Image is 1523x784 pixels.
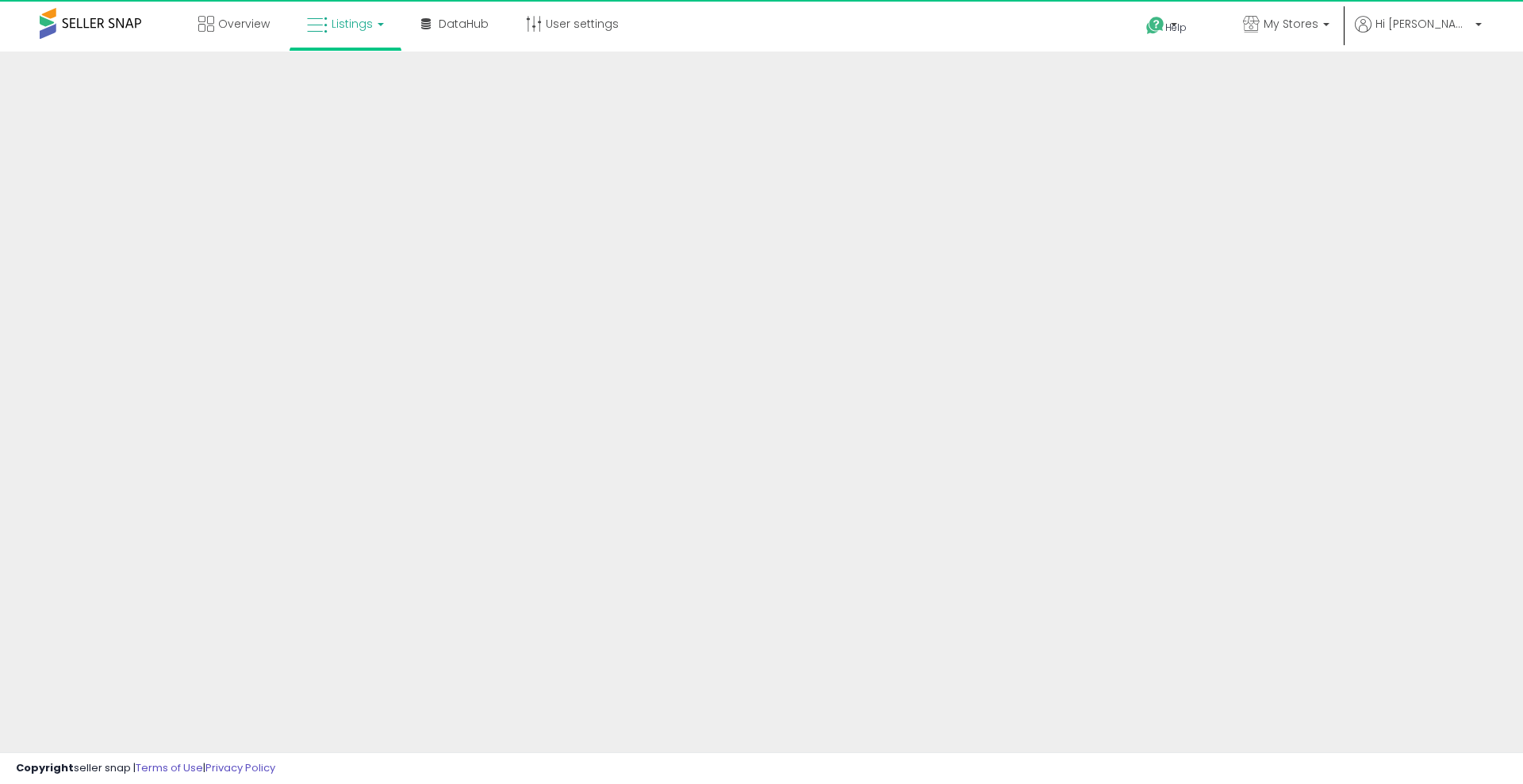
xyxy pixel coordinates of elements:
[1375,16,1471,32] span: Hi [PERSON_NAME]
[1165,21,1187,34] span: Help
[1134,4,1218,52] a: Help
[439,16,489,32] span: DataHub
[218,16,270,32] span: Overview
[332,16,373,32] span: Listings
[1355,16,1482,52] a: Hi [PERSON_NAME]
[1264,16,1318,32] span: My Stores
[1145,16,1165,36] i: Get Help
